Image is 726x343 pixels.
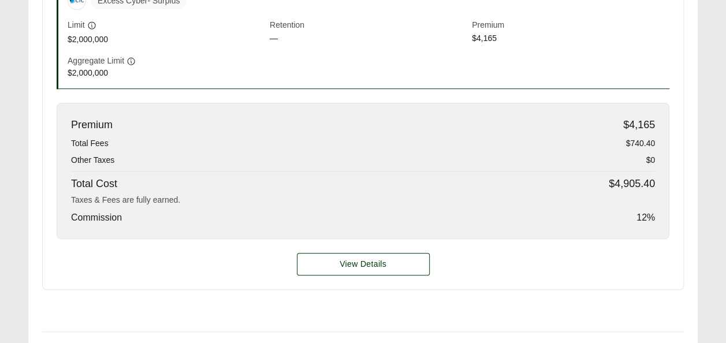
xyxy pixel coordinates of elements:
[646,154,655,166] span: $0
[68,19,85,31] span: Limit
[71,117,113,133] span: Premium
[636,211,655,225] span: 12 %
[623,117,655,133] span: $4,165
[71,194,655,206] div: Taxes & Fees are fully earned.
[270,19,467,32] span: Retention
[68,67,265,79] span: $2,000,000
[71,137,109,150] span: Total Fees
[472,19,669,32] span: Premium
[270,32,467,46] span: —
[71,176,117,192] span: Total Cost
[297,253,430,275] a: CFC details
[71,211,122,225] span: Commission
[626,137,655,150] span: $740.40
[68,55,124,67] span: Aggregate Limit
[297,253,430,275] button: View Details
[609,176,655,192] span: $4,905.40
[68,33,265,46] span: $2,000,000
[71,154,114,166] span: Other Taxes
[340,258,386,270] span: View Details
[472,32,669,46] span: $4,165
